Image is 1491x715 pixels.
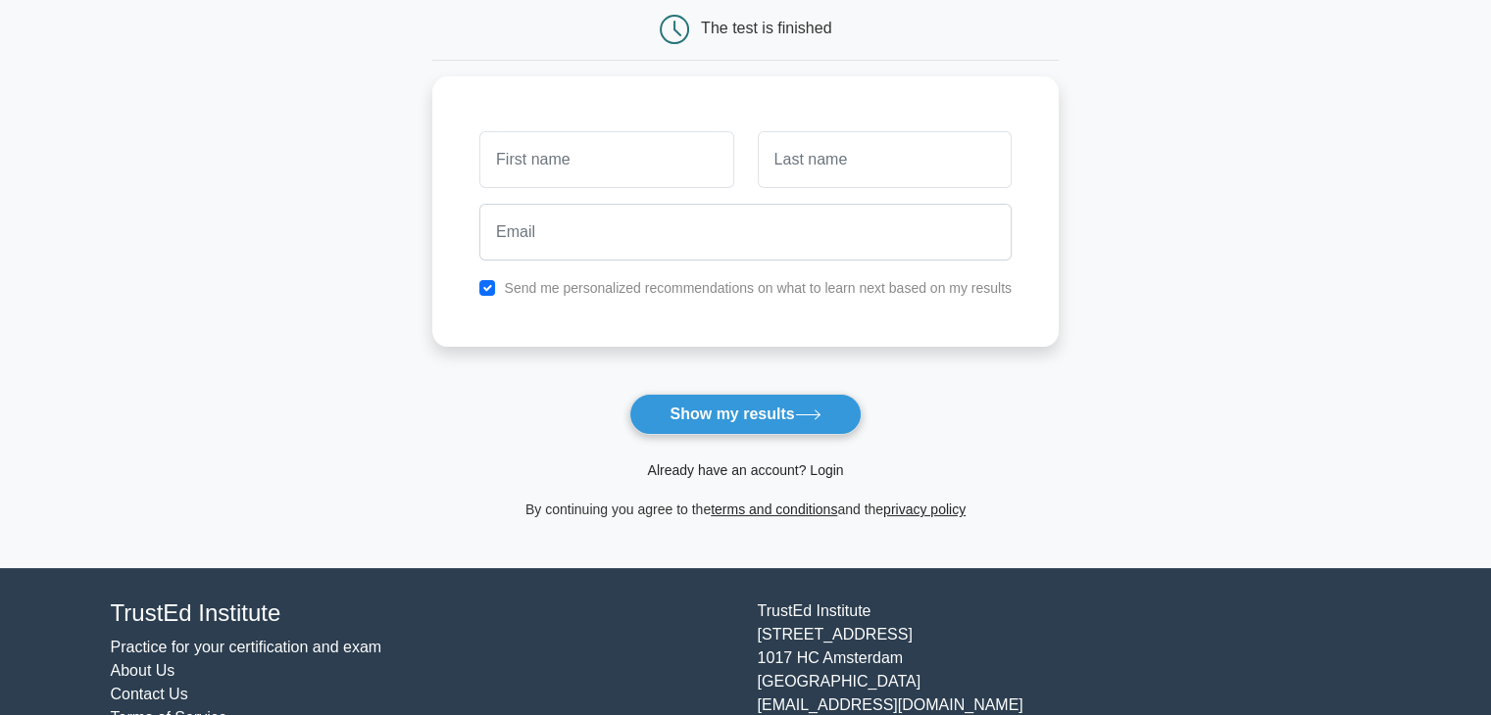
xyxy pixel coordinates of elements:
label: Send me personalized recommendations on what to learn next based on my results [504,280,1012,296]
a: Contact Us [111,686,188,702]
h4: TrustEd Institute [111,599,734,628]
div: The test is finished [701,20,831,36]
button: Show my results [629,394,861,435]
div: By continuing you agree to the and the [421,498,1070,521]
a: Practice for your certification and exam [111,639,382,655]
input: Email [479,204,1012,261]
input: First name [479,131,733,188]
a: privacy policy [883,501,966,517]
a: terms and conditions [711,501,837,517]
a: Already have an account? Login [647,462,843,478]
a: About Us [111,662,175,679]
input: Last name [758,131,1012,188]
